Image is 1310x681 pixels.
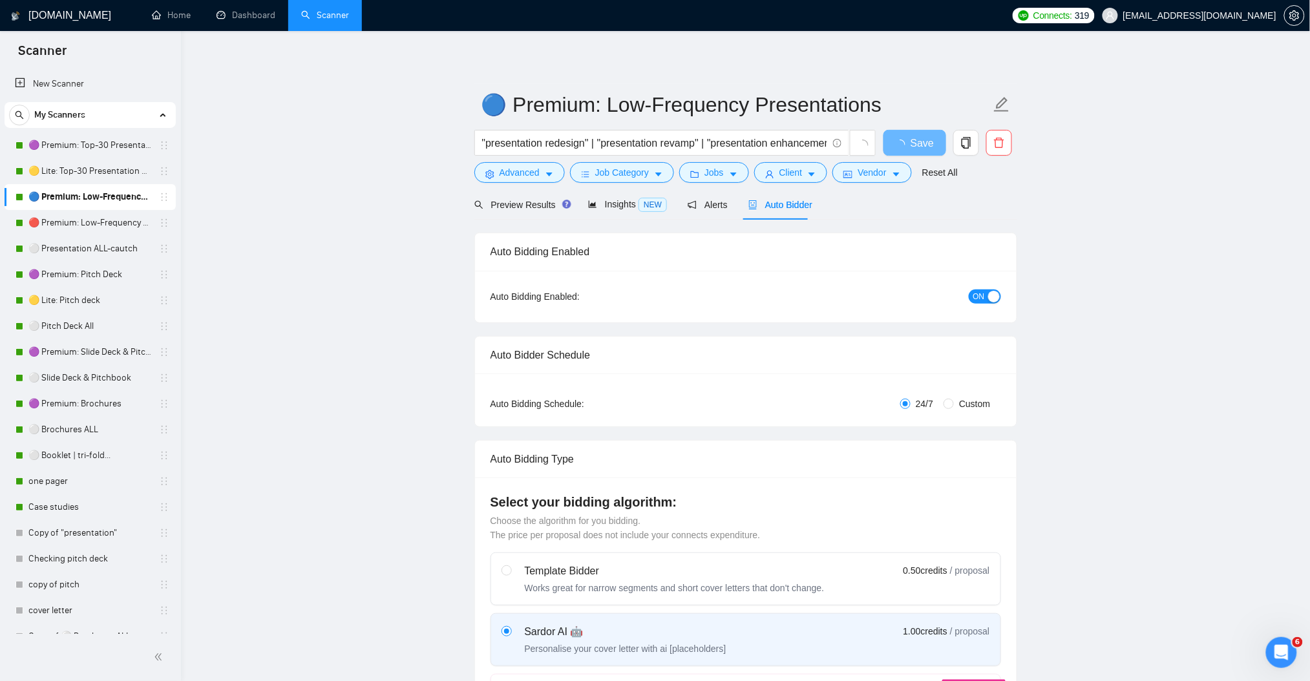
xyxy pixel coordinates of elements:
[491,233,1001,270] div: Auto Bidding Enabled
[159,140,169,151] span: holder
[159,347,169,357] span: holder
[1033,8,1072,23] span: Connects:
[748,200,757,209] span: robot
[159,269,169,280] span: holder
[832,162,911,183] button: idcardVendorcaret-down
[5,102,176,675] li: My Scanners
[28,468,151,494] a: one pager
[28,365,151,391] a: ⚪ Slide Deck & Pitchbook
[28,598,151,623] a: cover letter
[9,105,30,125] button: search
[595,165,649,180] span: Job Category
[28,623,151,649] a: Copy of ⚪ Brochures ALL
[28,546,151,572] a: Checking pitch deck
[1075,8,1089,23] span: 319
[28,391,151,417] a: 🟣 Premium: Brochures
[654,169,663,179] span: caret-down
[28,262,151,288] a: 🟣 Premium: Pitch Deck
[159,218,169,228] span: holder
[581,169,590,179] span: bars
[895,140,911,150] span: loading
[159,373,169,383] span: holder
[159,580,169,590] span: holder
[28,417,151,443] a: ⚪ Brochures ALL
[491,337,1001,373] div: Auto Bidder Schedule
[474,200,483,209] span: search
[159,528,169,538] span: holder
[159,605,169,616] span: holder
[704,165,724,180] span: Jobs
[922,165,958,180] a: Reset All
[159,192,169,202] span: holder
[1106,11,1115,20] span: user
[639,198,667,212] span: NEW
[688,200,697,209] span: notification
[525,581,825,594] div: Works great for narrow segments and short cover letters that don't change.
[748,200,812,210] span: Auto Bidder
[857,140,869,151] span: loading
[525,624,726,640] div: Sardor AI 🤖
[5,71,176,97] li: New Scanner
[485,169,494,179] span: setting
[28,288,151,313] a: 🟡 Lite: Pitch deck
[301,10,349,21] a: searchScanner
[765,169,774,179] span: user
[500,165,540,180] span: Advanced
[754,162,828,183] button: userClientcaret-down
[154,651,167,664] span: double-left
[729,169,738,179] span: caret-down
[679,162,749,183] button: folderJobscaret-down
[1284,10,1305,21] a: setting
[986,130,1012,156] button: delete
[807,169,816,179] span: caret-down
[588,199,667,209] span: Insights
[973,289,985,304] span: ON
[688,200,728,210] span: Alerts
[1284,5,1305,26] button: setting
[481,89,991,121] input: Scanner name...
[545,169,554,179] span: caret-down
[159,295,169,306] span: holder
[28,313,151,339] a: ⚪ Pitch Deck All
[833,139,841,147] span: info-circle
[28,572,151,598] a: copy of pitch
[491,441,1001,477] div: Auto Bidding Type
[903,624,947,638] span: 1.00 credits
[28,494,151,520] a: Case studies
[588,200,597,209] span: area-chart
[34,102,85,128] span: My Scanners
[159,399,169,409] span: holder
[953,130,979,156] button: copy
[993,96,1010,113] span: edit
[28,184,151,210] a: 🔵 Premium: Low-Frequency Presentations
[217,10,275,21] a: dashboardDashboard
[11,6,20,26] img: logo
[954,137,978,149] span: copy
[159,321,169,331] span: holder
[858,165,886,180] span: Vendor
[903,563,947,578] span: 0.50 credits
[561,198,573,210] div: Tooltip anchor
[10,110,29,120] span: search
[779,165,803,180] span: Client
[474,200,567,210] span: Preview Results
[28,236,151,262] a: ⚪ Presentation ALL-cautch
[843,169,852,179] span: idcard
[28,339,151,365] a: 🟣 Premium: Slide Deck & Pitchbook
[1019,10,1029,21] img: upwork-logo.png
[159,631,169,642] span: holder
[525,563,825,579] div: Template Bidder
[883,130,946,156] button: Save
[491,397,660,411] div: Auto Bidding Schedule:
[491,516,761,540] span: Choose the algorithm for you bidding. The price per proposal does not include your connects expen...
[15,71,165,97] a: New Scanner
[892,169,901,179] span: caret-down
[474,162,565,183] button: settingAdvancedcaret-down
[159,554,169,564] span: holder
[159,424,169,435] span: holder
[1266,637,1297,668] iframe: Intercom live chat
[690,169,699,179] span: folder
[911,397,938,411] span: 24/7
[159,166,169,176] span: holder
[28,520,151,546] a: Copy of "presentation"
